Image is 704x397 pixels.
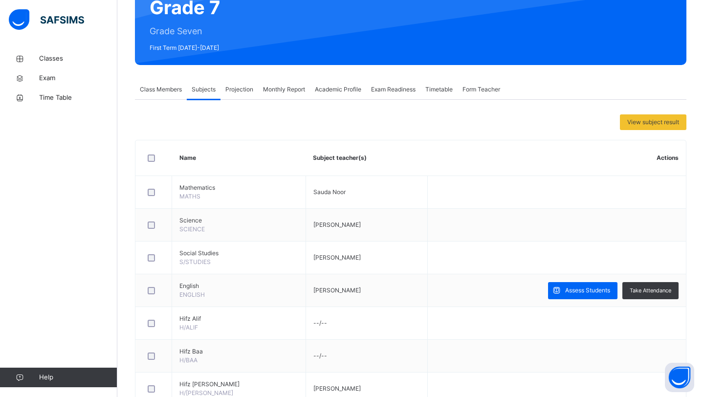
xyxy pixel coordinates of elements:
td: --/-- [306,307,427,340]
span: Hifz Alif [179,314,298,323]
th: Subject teacher(s) [306,140,427,176]
span: Class Members [140,85,182,94]
span: Sauda Noor [313,188,346,196]
span: Timetable [425,85,453,94]
span: Form Teacher [462,85,500,94]
span: Take Attendance [630,287,671,295]
span: [PERSON_NAME] [313,385,361,392]
span: Hifz Baa [179,347,298,356]
span: MATHS [179,193,200,200]
span: [PERSON_NAME] [313,287,361,294]
img: safsims [9,9,84,30]
th: Name [172,140,306,176]
span: View subject result [627,118,679,127]
th: Actions [427,140,686,176]
span: Science [179,216,298,225]
span: Monthly Report [263,85,305,94]
button: Open asap [665,363,694,392]
span: Time Table [39,93,117,103]
span: H/BAA [179,356,198,364]
span: Hifz [PERSON_NAME] [179,380,298,389]
span: S/STUDIES [179,258,211,265]
span: H/[PERSON_NAME] [179,389,233,397]
span: Social Studies [179,249,298,258]
td: --/-- [306,340,427,373]
span: [PERSON_NAME] [313,254,361,261]
span: Exam [39,73,117,83]
span: Help [39,373,117,382]
span: English [179,282,298,290]
span: Academic Profile [315,85,361,94]
span: Assess Students [565,286,610,295]
span: [PERSON_NAME] [313,221,361,228]
span: Classes [39,54,117,64]
span: Projection [225,85,253,94]
span: ENGLISH [179,291,205,298]
span: Subjects [192,85,216,94]
span: Exam Readiness [371,85,416,94]
span: SCIENCE [179,225,205,233]
span: Mathematics [179,183,298,192]
span: H/ALIF [179,324,198,331]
